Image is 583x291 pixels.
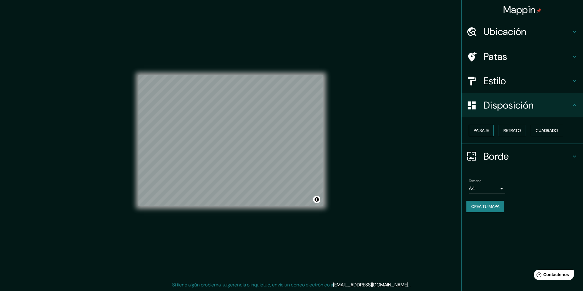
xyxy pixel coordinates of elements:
[537,8,541,13] img: pin-icon.png
[536,128,558,133] font: Cuadrado
[529,267,576,284] iframe: Lanzador de widgets de ayuda
[469,184,505,193] div: A4
[462,93,583,117] div: Disposición
[408,282,409,288] font: .
[462,44,583,69] div: Patas
[483,150,509,163] font: Borde
[499,125,526,136] button: Retrato
[409,281,410,288] font: .
[333,282,408,288] a: [EMAIL_ADDRESS][DOMAIN_NAME]
[483,25,527,38] font: Ubicación
[469,178,481,183] font: Tamaño
[462,19,583,44] div: Ubicación
[462,144,583,168] div: Borde
[469,125,494,136] button: Paisaje
[466,201,504,212] button: Crea tu mapa
[313,196,320,203] button: Activar o desactivar atribución
[474,128,489,133] font: Paisaje
[483,74,506,87] font: Estilo
[483,99,534,112] font: Disposición
[138,75,323,206] canvas: Mapa
[172,282,333,288] font: Si tiene algún problema, sugerencia o inquietud, envíe un correo electrónico a
[469,185,475,192] font: A4
[503,128,521,133] font: Retrato
[471,204,499,209] font: Crea tu mapa
[483,50,507,63] font: Patas
[503,3,536,16] font: Mappin
[531,125,563,136] button: Cuadrado
[462,69,583,93] div: Estilo
[410,281,411,288] font: .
